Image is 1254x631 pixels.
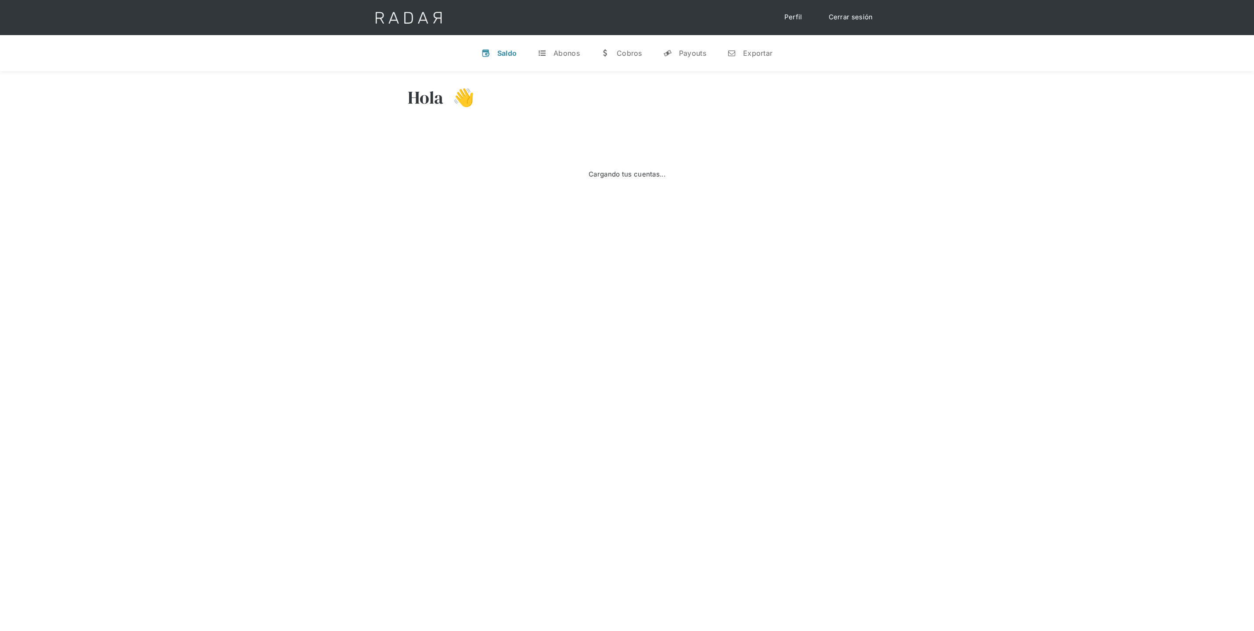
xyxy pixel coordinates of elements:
div: n [727,49,736,58]
h3: Hola [408,87,444,108]
div: w [601,49,610,58]
div: Cargando tus cuentas... [589,169,665,180]
div: t [538,49,546,58]
h3: 👋 [444,87,474,108]
div: y [663,49,672,58]
div: Cobros [617,49,642,58]
div: v [481,49,490,58]
div: Payouts [679,49,706,58]
div: Abonos [553,49,580,58]
div: Exportar [743,49,773,58]
div: Saldo [497,49,517,58]
a: Cerrar sesión [820,9,882,26]
a: Perfil [776,9,811,26]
